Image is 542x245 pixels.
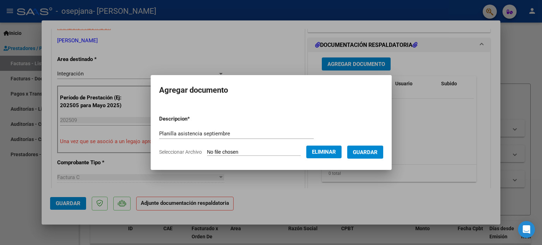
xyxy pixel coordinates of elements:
span: Eliminar [312,149,336,155]
span: Seleccionar Archivo [159,149,202,155]
button: Guardar [347,146,383,159]
button: Eliminar [306,146,342,158]
span: Guardar [353,149,378,155]
p: Descripcion [159,115,227,123]
div: Open Intercom Messenger [518,221,535,238]
h2: Agregar documento [159,84,383,97]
